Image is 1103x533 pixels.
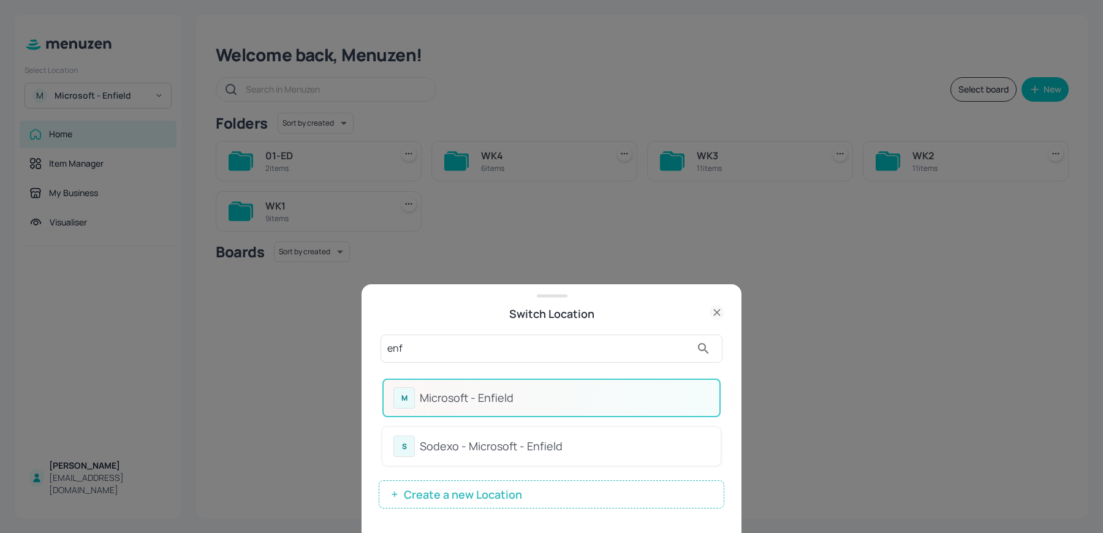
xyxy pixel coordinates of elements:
[691,336,716,361] button: search
[420,438,710,455] div: Sodexo - Microsoft - Enfield
[379,480,724,508] button: Create a new Location
[379,305,724,322] div: Switch Location
[398,488,528,501] span: Create a new Location
[420,390,710,406] div: Microsoft - Enfield
[387,339,691,358] input: Search location
[393,387,415,409] div: M
[393,436,415,457] div: S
